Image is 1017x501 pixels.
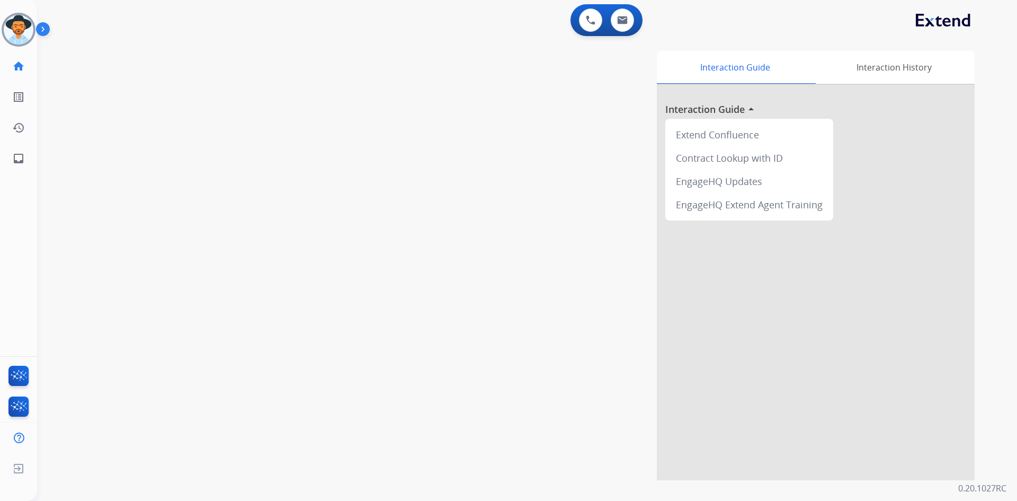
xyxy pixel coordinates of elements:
div: Interaction Guide [657,51,813,84]
p: 0.20.1027RC [958,482,1006,495]
mat-icon: inbox [12,152,25,165]
div: Extend Confluence [670,123,829,146]
div: Contract Lookup with ID [670,146,829,170]
div: EngageHQ Extend Agent Training [670,193,829,216]
img: avatar [4,15,33,45]
mat-icon: home [12,60,25,73]
div: EngageHQ Updates [670,170,829,193]
div: Interaction History [813,51,975,84]
mat-icon: list_alt [12,91,25,103]
mat-icon: history [12,121,25,134]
